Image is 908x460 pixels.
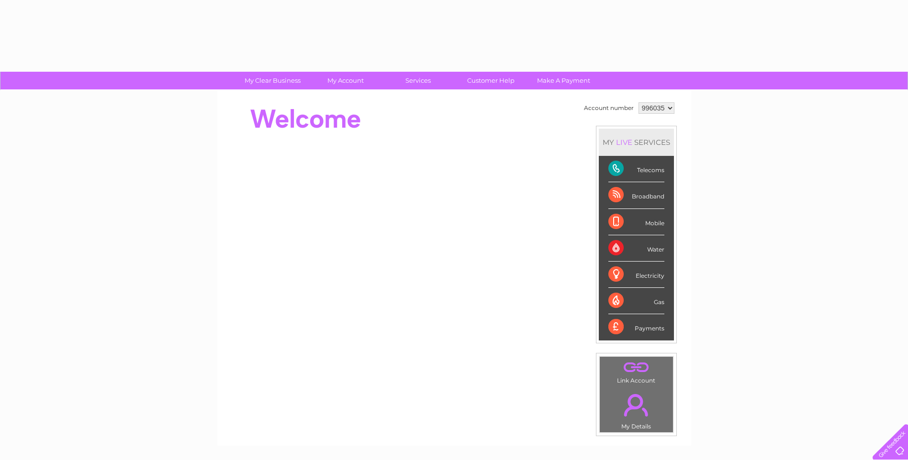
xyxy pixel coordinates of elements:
a: My Clear Business [233,72,312,89]
div: LIVE [614,138,634,147]
a: My Account [306,72,385,89]
td: Link Account [599,356,673,386]
a: Services [379,72,458,89]
a: Make A Payment [524,72,603,89]
div: Broadband [608,182,664,208]
a: . [602,359,671,376]
td: My Details [599,386,673,433]
div: Water [608,235,664,262]
div: MY SERVICES [599,129,674,156]
div: Mobile [608,209,664,235]
td: Account number [582,100,636,116]
div: Gas [608,288,664,314]
div: Telecoms [608,156,664,182]
a: Customer Help [451,72,530,89]
a: . [602,388,671,422]
div: Electricity [608,262,664,288]
div: Payments [608,314,664,340]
